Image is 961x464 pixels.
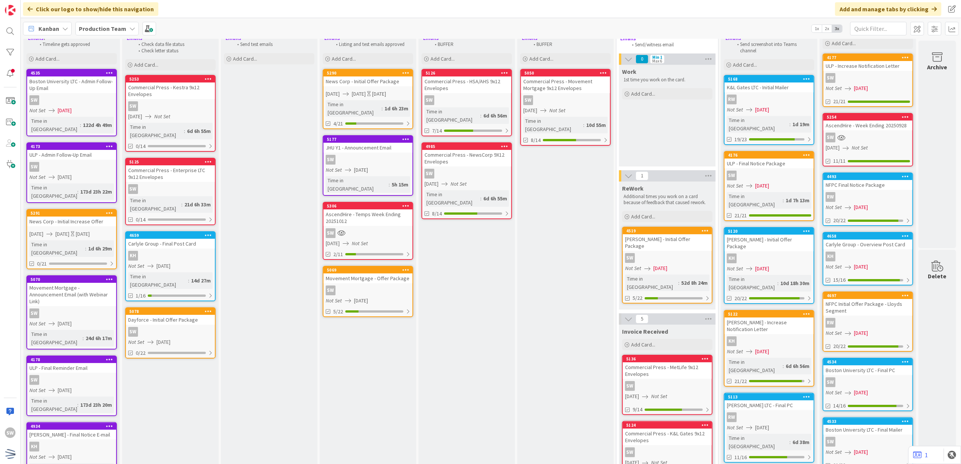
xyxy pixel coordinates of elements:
[182,200,213,209] div: 21d 6h 33m
[725,76,814,92] div: 5168K&L Gates LTC - Initial Mailer
[58,173,72,181] span: [DATE]
[725,311,814,334] div: 5122[PERSON_NAME] - Increase Notification Letter
[326,228,336,238] div: SW
[734,212,747,220] span: 21/21
[5,5,15,15] img: Visit kanbanzone.com
[29,174,46,180] i: Not Set
[5,449,15,459] img: avatar
[927,63,947,72] div: Archive
[332,55,356,62] span: Add Card...
[126,232,215,239] div: 4659
[128,263,144,269] i: Not Set
[852,144,868,151] i: Not Set
[636,55,648,64] span: 0
[826,252,835,261] div: KH
[31,70,116,76] div: 4535
[181,200,182,209] span: :
[126,327,215,337] div: SW
[29,162,39,172] div: SW
[422,76,511,93] div: Commercial Press - HSA/AHS 9x12 Envelopes
[29,240,85,257] div: Time in [GEOGRAPHIC_DATA]
[823,121,912,130] div: AscendHire - Week Ending 20250928
[326,100,382,117] div: Time in [GEOGRAPHIC_DATA]
[823,180,912,190] div: NFPC Final Notice Package
[323,285,412,295] div: SW
[823,418,912,425] div: 4533
[823,114,912,130] div: 5254AscendHire - Week Ending 20250928
[352,240,368,247] i: Not Set
[531,136,541,144] span: 8/14
[128,113,142,121] span: [DATE]
[832,40,856,47] span: Add Card...
[154,113,170,120] i: Not Set
[833,217,846,224] span: 20/22
[323,203,412,209] div: 5306
[524,70,610,76] div: 5050
[826,263,842,270] i: Not Set
[422,169,511,179] div: SW
[233,41,313,47] li: Send test emails
[326,240,340,247] span: [DATE]
[833,157,846,165] span: 11/11
[822,25,832,32] span: 2x
[727,182,743,189] i: Not Set
[76,230,90,238] div: [DATE]
[827,55,912,60] div: 4177
[727,265,743,272] i: Not Set
[652,59,662,63] div: Max 6
[725,412,814,422] div: RW
[623,356,712,362] div: 5136
[823,192,912,202] div: RW
[823,418,912,435] div: 4533Boston University LTC - Final Mailer
[77,188,78,196] span: :
[37,260,47,268] span: 0/21
[129,233,215,238] div: 4659
[789,120,791,128] span: :
[326,176,389,193] div: Time in [GEOGRAPHIC_DATA]
[523,95,533,105] div: SW
[827,174,912,179] div: 4493
[383,104,410,113] div: 1d 6h 23m
[38,24,59,33] span: Kanban
[27,308,116,318] div: SW
[55,230,69,238] span: [DATE]
[352,90,366,98] span: [DATE]
[833,276,846,284] span: 15/16
[323,228,412,238] div: SW
[623,234,712,251] div: [PERSON_NAME] - Initial Offer Package
[126,232,215,249] div: 4659Carlyle Group - Final Post Card
[725,394,814,410] div: 5113[PERSON_NAME] LTC - Final PC
[126,239,215,249] div: Carlyle Group - Final Post Card
[85,244,86,253] span: :
[189,276,213,285] div: 14d 27m
[481,194,509,203] div: 6d 6h 55m
[426,144,511,149] div: 4985
[156,262,170,270] span: [DATE]
[431,41,511,47] li: BUFFER
[636,171,648,180] span: 1
[81,121,114,129] div: 122d 4h 49m
[23,2,158,16] div: Click our logo to show/hide this navigation
[425,95,434,105] div: SW
[128,123,184,139] div: Time in [GEOGRAPHIC_DATA]
[823,54,912,71] div: 4177ULP - Increase Notification Letter
[679,279,710,287] div: 52d 8h 24m
[727,95,737,104] div: RW
[827,114,912,120] div: 5254
[826,73,835,83] div: SW
[728,76,814,82] div: 5168
[631,213,655,220] span: Add Card...
[625,275,678,291] div: Time in [GEOGRAPHIC_DATA]
[854,84,868,92] span: [DATE]
[727,116,789,133] div: Time in [GEOGRAPHIC_DATA]
[134,48,215,54] li: Check letter status
[827,293,912,298] div: 4697
[425,190,480,207] div: Time in [GEOGRAPHIC_DATA]
[733,61,757,68] span: Add Card...
[631,341,655,348] span: Add Card...
[823,240,912,249] div: Carlyle Group - Overview Post Card
[323,209,412,226] div: AscendHire - Temps Week Ending 20251012
[422,70,511,93] div: 5126Commercial Press - HSA/AHS 9x12 Envelopes
[327,203,412,209] div: 5306
[777,279,779,287] span: :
